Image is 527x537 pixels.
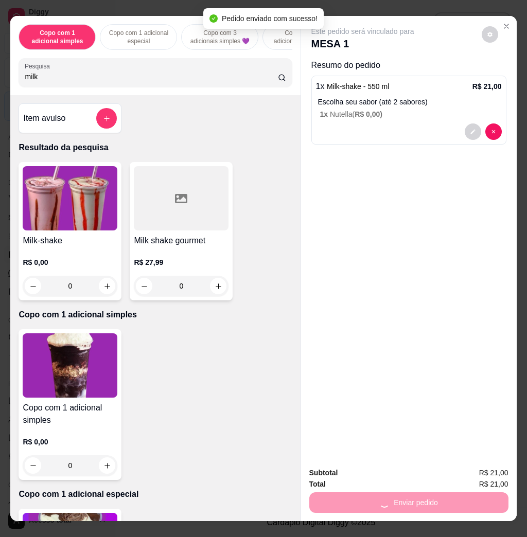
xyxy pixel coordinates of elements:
span: R$ 0,00 ) [355,110,382,118]
h4: Milk-shake [23,235,117,247]
span: 1 x [320,110,330,118]
button: increase-product-quantity [210,278,226,294]
p: Nutella ( [320,109,502,119]
p: R$ 0,00 [23,437,117,447]
span: Pedido enviado com sucesso! [222,14,318,23]
button: decrease-product-quantity [485,123,502,140]
p: Copo com 1 adicional especial [109,29,168,45]
p: Copo com 2 adicionais simples e 1 especial💜 [271,29,331,45]
button: decrease-product-quantity [465,123,481,140]
p: Resumo do pedido [311,59,506,71]
button: Close [498,18,515,34]
p: R$ 0,00 [23,257,117,267]
p: R$ 21,00 [472,81,502,92]
h4: Item avulso [23,112,65,124]
span: check-circle [209,14,218,23]
strong: Total [309,480,326,488]
p: MESA 1 [311,37,414,51]
strong: Subtotal [309,469,338,477]
p: Copo com 1 adicional simples [27,29,87,45]
p: R$ 27,99 [134,257,229,267]
p: Este pedido será vinculado para [311,26,414,37]
p: Copo com 1 adicional simples [19,309,292,321]
span: R$ 21,00 [479,467,508,478]
button: add-separate-item [96,108,117,129]
p: Escolha seu sabor (até 2 sabores) [318,97,502,107]
p: Copo com 1 adicional especial [19,488,292,500]
img: product-image [23,166,117,230]
p: Copo com 3 adicionais simples 💜 [190,29,250,45]
button: decrease-product-quantity [482,26,498,43]
p: Resultado da pesquisa [19,141,292,154]
span: Milk-shake - 550 ml [327,82,389,91]
p: 1 x [316,80,390,93]
span: R$ 21,00 [479,478,508,490]
input: Pesquisa [25,71,278,82]
button: decrease-product-quantity [136,278,152,294]
h4: Milk shake gourmet [134,235,229,247]
img: product-image [23,333,117,398]
label: Pesquisa [25,62,54,70]
h4: Copo com 1 adicional simples [23,402,117,426]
